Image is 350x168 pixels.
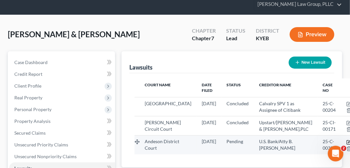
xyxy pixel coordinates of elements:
[211,35,214,41] span: 7
[323,139,336,151] span: 25-C-00321
[259,139,296,151] span: U.S. Bank/Atty B. [PERSON_NAME]
[323,82,333,93] span: Case No
[14,130,46,136] span: Secured Claims
[227,101,249,106] span: Concluded
[145,139,180,151] span: Andeson District Court
[259,101,301,113] span: Calvalry SPV 1 as Assignee of Citibank
[202,101,216,106] span: [DATE]
[14,95,42,100] span: Real Property
[227,82,241,87] span: Status
[14,107,51,112] span: Personal Property
[341,146,346,151] span: 2
[202,82,213,93] span: Date Filed
[290,27,334,42] button: Preview
[9,151,115,162] a: Unsecured Nonpriority Claims
[289,57,332,69] button: New Lawsuit
[129,63,153,71] div: Lawsuits
[9,139,115,151] a: Unsecured Priority Claims
[227,139,243,144] span: Pending
[9,127,115,139] a: Secured Claims
[226,35,245,42] div: Lead
[328,146,343,161] iframe: Intercom live chat
[14,154,77,159] span: Unsecured Nonpriority Claims
[9,68,115,80] a: Credit Report
[9,115,115,127] a: Property Analysis
[202,120,216,125] span: [DATE]
[14,142,68,147] span: Unsecured Priority Claims
[202,139,216,144] span: [DATE]
[14,71,42,77] span: Credit Report
[145,82,171,87] span: Court Name
[259,120,313,132] span: Upstart/[PERSON_NAME] & [PERSON_NAME],PLC
[145,101,192,106] span: [GEOGRAPHIC_DATA]
[14,59,48,65] span: Case Dashboard
[14,83,41,89] span: Client Profile
[323,120,336,132] span: 25-CI-00171
[192,35,216,42] div: Chapter
[323,101,336,113] span: 25-C-00204
[145,120,181,132] span: [PERSON_NAME] Circuit Court
[14,118,51,124] span: Property Analysis
[227,120,249,125] span: Concluded
[9,57,115,68] a: Case Dashboard
[259,82,292,87] span: Creditor Name
[192,27,216,35] div: Chapter
[8,29,140,39] span: [PERSON_NAME] & [PERSON_NAME]
[226,27,245,35] div: Status
[256,35,279,42] div: KYEB
[256,27,279,35] div: District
